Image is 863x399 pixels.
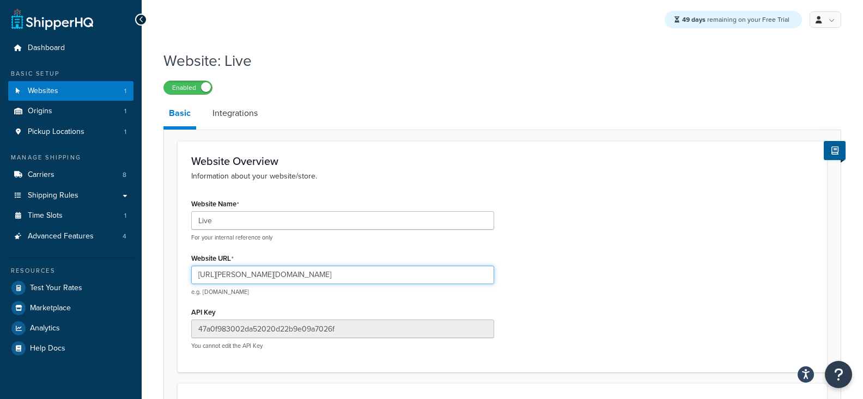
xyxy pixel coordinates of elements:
a: Websites1 [8,81,133,101]
p: You cannot edit the API Key [191,342,494,350]
li: Origins [8,101,133,121]
li: Websites [8,81,133,101]
p: Information about your website/store. [191,170,813,182]
strong: 49 days [682,15,706,24]
span: Advanced Features [28,232,94,241]
span: Websites [28,87,58,96]
div: Resources [8,266,133,275]
span: Shipping Rules [28,191,78,200]
a: Carriers8 [8,165,133,185]
span: 8 [123,170,126,180]
button: Show Help Docs [824,141,846,160]
span: 4 [123,232,126,241]
span: Pickup Locations [28,127,84,137]
label: Website URL [191,254,234,263]
a: Origins1 [8,101,133,121]
h3: Website Overview [191,155,813,167]
h1: Website: Live [163,50,828,71]
a: Test Your Rates [8,278,133,298]
span: Analytics [30,324,60,333]
a: Marketplace [8,298,133,318]
span: 1 [124,87,126,96]
div: Basic Setup [8,69,133,78]
a: Help Docs [8,339,133,358]
li: Advanced Features [8,226,133,247]
span: Time Slots [28,211,63,220]
p: For your internal reference only [191,234,494,242]
span: Help Docs [30,344,65,353]
span: remaining on your Free Trial [682,15,789,24]
label: Enabled [164,81,212,94]
span: Carriers [28,170,54,180]
a: Shipping Rules [8,186,133,206]
label: API Key [191,308,216,316]
li: Pickup Locations [8,122,133,142]
button: Open Resource Center [825,361,852,388]
span: 1 [124,211,126,220]
a: Pickup Locations1 [8,122,133,142]
span: Marketplace [30,304,71,313]
div: Manage Shipping [8,153,133,162]
span: Origins [28,107,52,116]
li: Carriers [8,165,133,185]
a: Dashboard [8,38,133,58]
a: Advanced Features4 [8,226,133,247]
label: Website Name [191,200,239,208]
span: Dashboard [28,44,65,53]
span: 1 [124,127,126,137]
span: 1 [124,107,126,116]
a: Analytics [8,318,133,338]
span: Test Your Rates [30,284,82,293]
p: e.g. [DOMAIN_NAME] [191,288,494,296]
a: Integrations [207,100,263,126]
a: Time Slots1 [8,206,133,226]
input: XDL713J089NBV22 [191,320,494,338]
a: Basic [163,100,196,130]
li: Time Slots [8,206,133,226]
